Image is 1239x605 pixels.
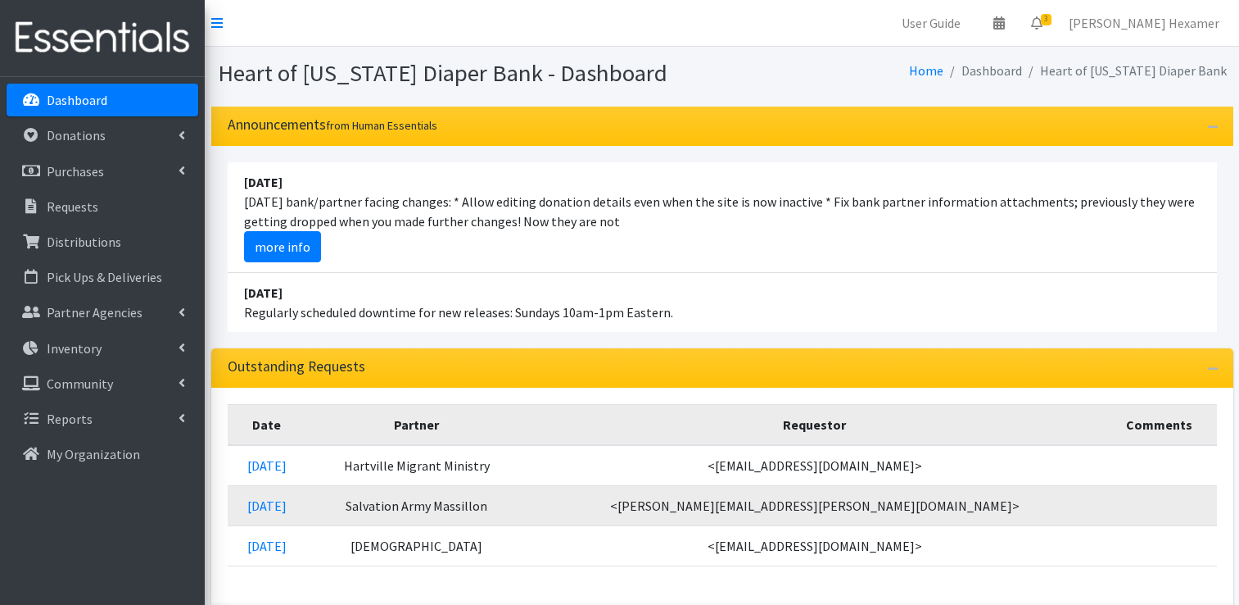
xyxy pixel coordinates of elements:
a: more info [244,231,321,262]
td: <[PERSON_NAME][EMAIL_ADDRESS][PERSON_NAME][DOMAIN_NAME]> [527,485,1101,525]
li: Regularly scheduled downtime for new releases: Sundays 10am-1pm Eastern. [228,273,1217,332]
h3: Announcements [228,116,437,134]
a: My Organization [7,438,198,471]
a: [DATE] [247,538,287,554]
a: Dashboard [7,84,198,116]
td: Hartville Migrant Ministry [306,445,527,486]
strong: [DATE] [244,284,283,301]
a: [DATE] [247,498,287,514]
p: Inventory [47,340,102,357]
td: <[EMAIL_ADDRESS][DOMAIN_NAME]> [527,445,1101,486]
p: Community [47,375,113,392]
th: Partner [306,404,527,445]
li: Dashboard [943,59,1022,83]
a: Requests [7,190,198,223]
a: Donations [7,119,198,152]
th: Requestor [527,404,1101,445]
strong: [DATE] [244,174,283,190]
a: Home [909,62,943,79]
a: [DATE] [247,457,287,474]
th: Comments [1101,404,1216,445]
p: Partner Agencies [47,304,142,321]
p: Pick Ups & Deliveries [47,269,162,285]
p: Donations [47,127,106,143]
p: Dashboard [47,92,107,108]
span: 3 [1041,14,1051,25]
a: [PERSON_NAME] Hexamer [1056,7,1232,39]
a: Partner Agencies [7,296,198,329]
a: Community [7,367,198,400]
p: Purchases [47,163,104,180]
p: Distributions [47,234,121,250]
a: 3 [1018,7,1056,39]
small: from Human Essentials [326,118,437,133]
a: Pick Ups & Deliveries [7,261,198,293]
td: <[EMAIL_ADDRESS][DOMAIN_NAME]> [527,525,1101,566]
td: Salvation Army Massillon [306,485,527,525]
h3: Outstanding Requests [228,358,365,375]
li: [DATE] bank/partner facing changes: * Allow editing donation details even when the site is now in... [228,162,1217,273]
p: Requests [47,198,98,215]
th: Date [228,404,306,445]
a: Distributions [7,225,198,258]
a: Inventory [7,332,198,365]
p: My Organization [47,446,140,462]
img: HumanEssentials [7,11,198,66]
li: Heart of [US_STATE] Diaper Bank [1022,59,1227,83]
a: Reports [7,403,198,435]
p: Reports [47,411,93,427]
td: [DEMOGRAPHIC_DATA] [306,525,527,566]
a: Purchases [7,155,198,188]
a: User Guide [889,7,974,39]
h1: Heart of [US_STATE] Diaper Bank - Dashboard [218,59,717,88]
